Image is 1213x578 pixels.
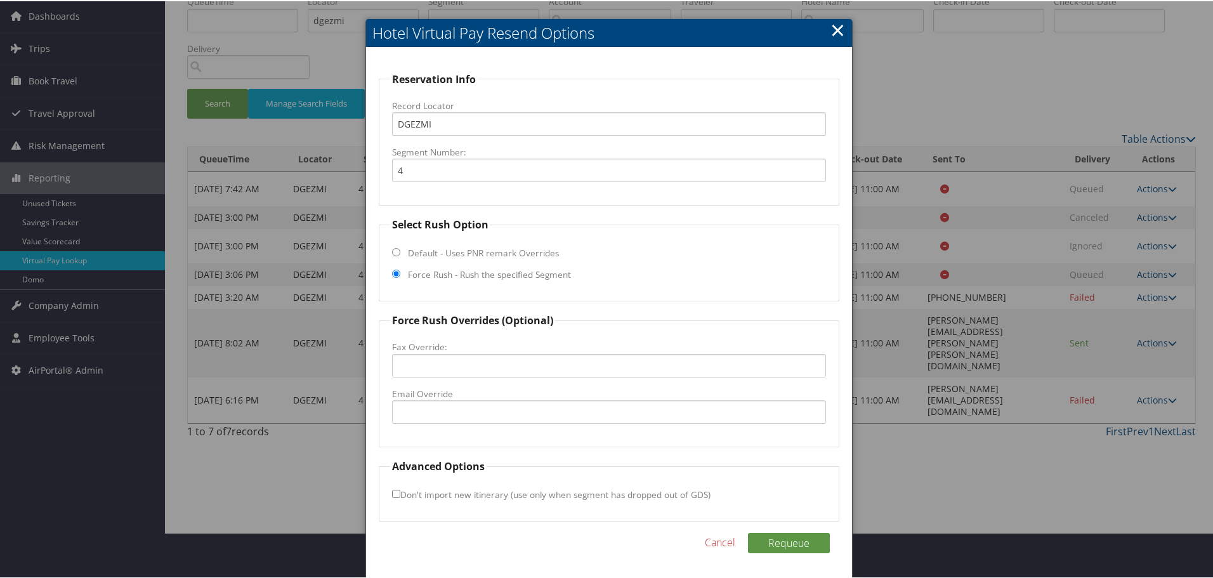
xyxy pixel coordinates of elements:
[390,457,487,473] legend: Advanced Options
[390,312,555,327] legend: Force Rush Overrides (Optional)
[392,98,826,111] label: Record Locator
[392,386,826,399] label: Email Override
[830,16,845,41] a: Close
[705,534,735,549] a: Cancel
[408,246,559,258] label: Default - Uses PNR remark Overrides
[390,70,478,86] legend: Reservation Info
[392,145,826,157] label: Segment Number:
[366,18,852,46] h2: Hotel Virtual Pay Resend Options
[392,339,826,352] label: Fax Override:
[408,267,571,280] label: Force Rush - Rush the specified Segment
[392,489,400,497] input: Don't import new itinerary (use only when segment has dropped out of GDS)
[390,216,490,231] legend: Select Rush Option
[748,532,830,552] button: Requeue
[392,482,711,505] label: Don't import new itinerary (use only when segment has dropped out of GDS)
